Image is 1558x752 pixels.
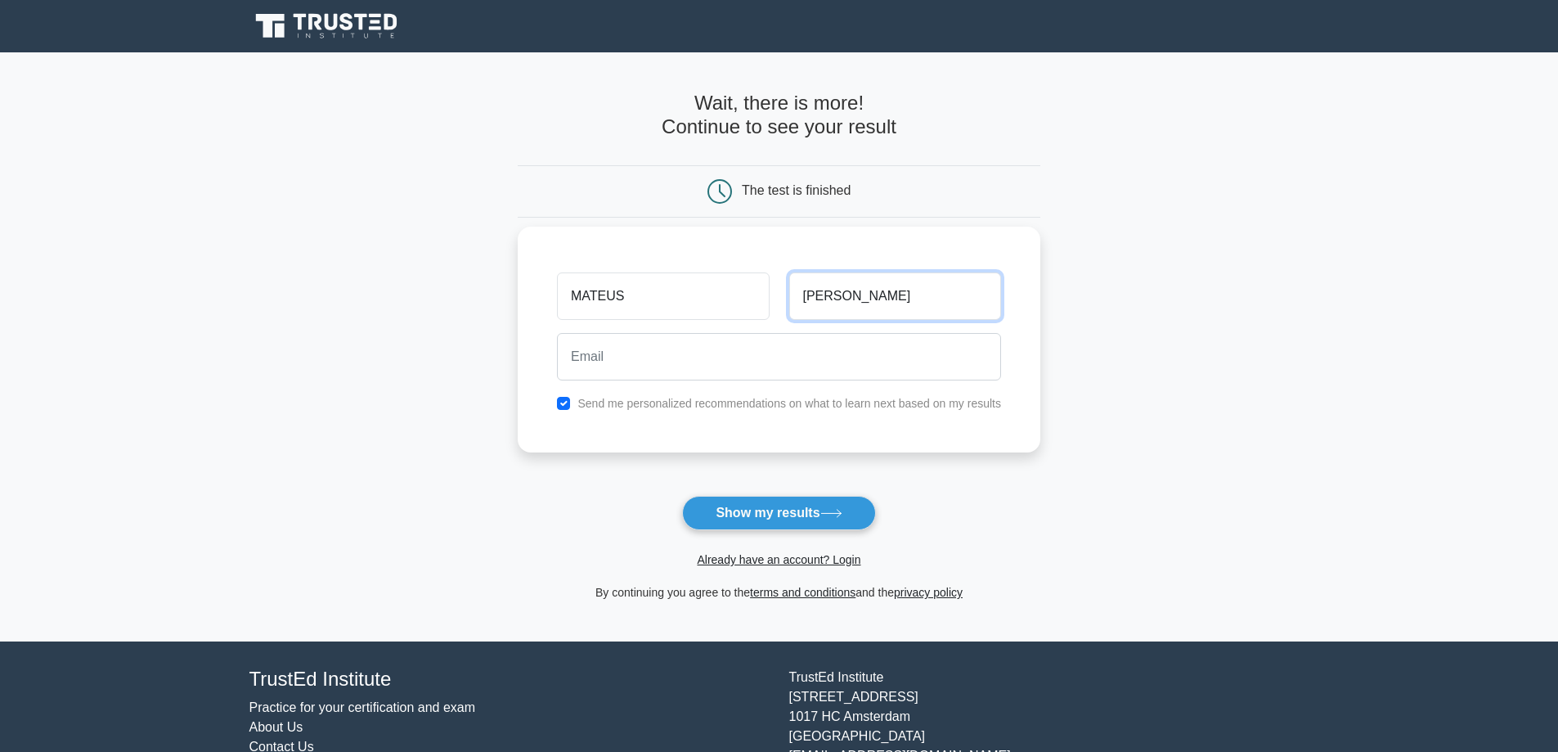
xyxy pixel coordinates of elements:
[508,583,1050,602] div: By continuing you agree to the and the
[577,397,1001,410] label: Send me personalized recommendations on what to learn next based on my results
[249,700,476,714] a: Practice for your certification and exam
[557,272,769,320] input: First name
[894,586,963,599] a: privacy policy
[249,720,303,734] a: About Us
[750,586,855,599] a: terms and conditions
[789,272,1001,320] input: Last name
[697,553,860,566] a: Already have an account? Login
[518,92,1040,139] h4: Wait, there is more! Continue to see your result
[557,333,1001,381] input: Email
[249,668,770,691] h4: TrustEd Institute
[742,183,851,197] div: The test is finished
[682,496,875,530] button: Show my results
